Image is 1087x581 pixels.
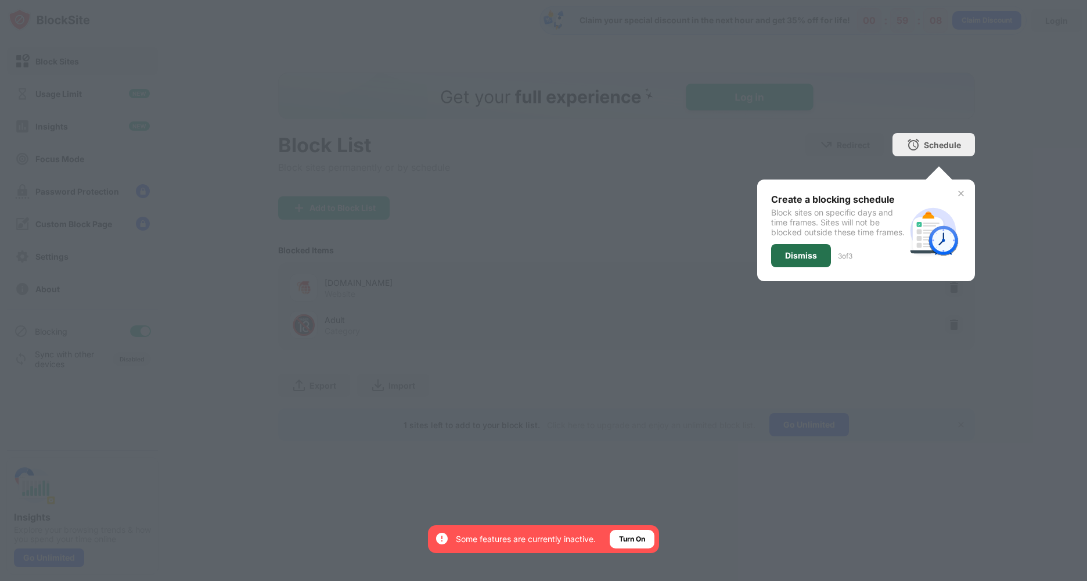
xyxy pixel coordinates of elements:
[785,251,817,260] div: Dismiss
[771,193,905,205] div: Create a blocking schedule
[838,252,852,260] div: 3 of 3
[924,140,961,150] div: Schedule
[956,189,966,198] img: x-button.svg
[905,203,961,259] img: schedule.svg
[619,533,645,545] div: Turn On
[456,533,596,545] div: Some features are currently inactive.
[771,207,905,237] div: Block sites on specific days and time frames. Sites will not be blocked outside these time frames.
[435,532,449,546] img: error-circle-white.svg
